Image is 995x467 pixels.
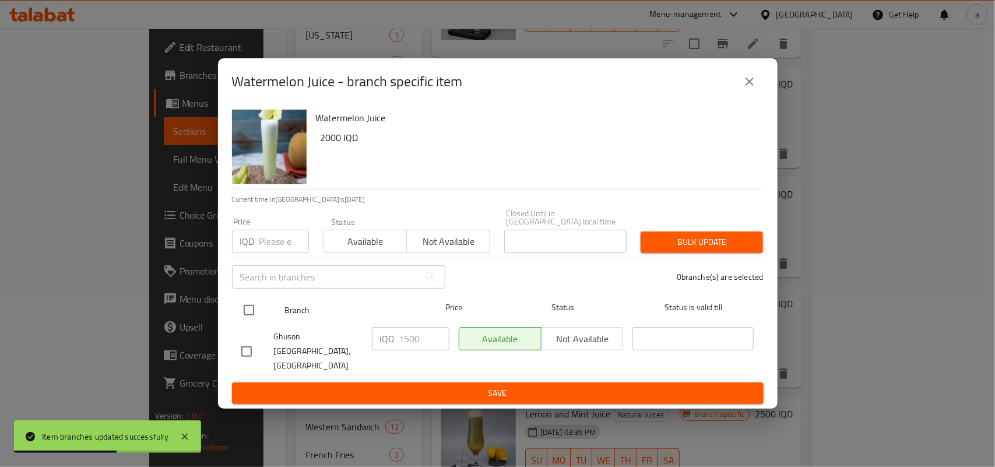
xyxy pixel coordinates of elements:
[42,430,168,443] div: Item branches updated successfully
[406,230,490,253] button: Not available
[316,110,754,126] h6: Watermelon Juice
[736,68,764,96] button: close
[399,327,449,350] input: Please enter price
[232,194,764,205] p: Current time in [GEOGRAPHIC_DATA] is [DATE]
[380,332,395,346] p: IQD
[502,300,623,315] span: Status
[274,329,363,373] span: Ghuson [GEOGRAPHIC_DATA], [GEOGRAPHIC_DATA]
[284,303,406,318] span: Branch
[321,129,754,146] h6: 2000 IQD
[232,110,307,184] img: Watermelon Juice
[232,72,463,91] h2: Watermelon Juice - branch specific item
[641,231,763,253] button: Bulk update
[323,230,407,253] button: Available
[650,235,754,250] span: Bulk update
[232,382,764,404] button: Save
[632,300,754,315] span: Status is valid till
[328,233,402,250] span: Available
[240,234,255,248] p: IQD
[241,386,754,401] span: Save
[415,300,493,315] span: Price
[259,230,309,253] input: Please enter price
[412,233,486,250] span: Not available
[232,265,419,289] input: Search in branches
[677,271,764,283] p: 0 branche(s) are selected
